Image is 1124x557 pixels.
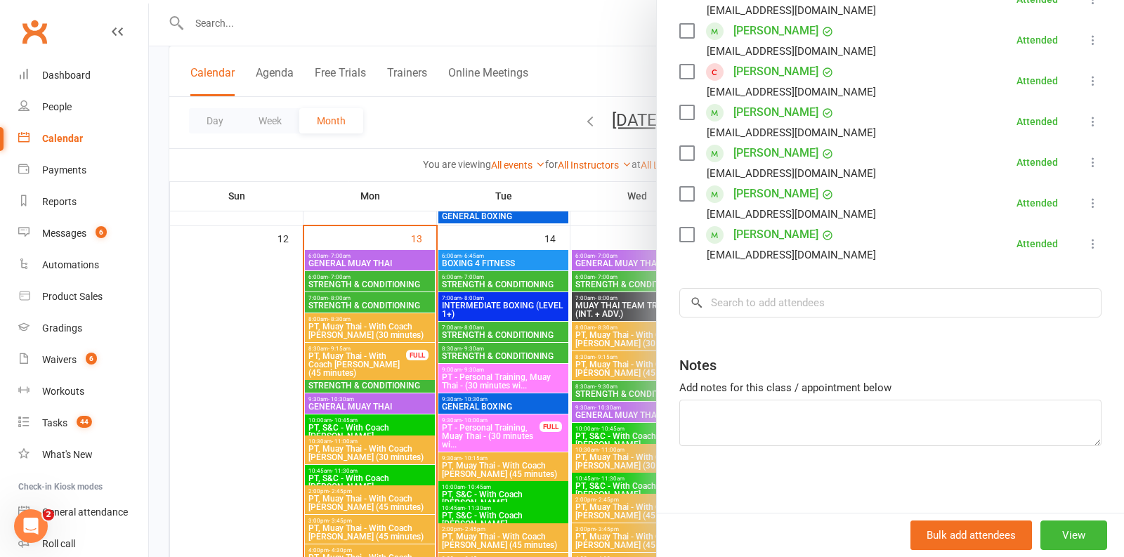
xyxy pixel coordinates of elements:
div: People [42,101,72,112]
a: [PERSON_NAME] [733,142,818,164]
div: Messages [42,228,86,239]
div: Attended [1017,239,1058,249]
div: Calendar [42,133,83,144]
a: [PERSON_NAME] [733,101,818,124]
a: Payments [18,155,148,186]
a: Gradings [18,313,148,344]
div: Gradings [42,322,82,334]
div: Attended [1017,35,1058,45]
div: Payments [42,164,86,176]
div: Tasks [42,417,67,428]
div: Reports [42,196,77,207]
a: [PERSON_NAME] [733,223,818,246]
div: [EMAIL_ADDRESS][DOMAIN_NAME] [707,164,876,183]
div: Waivers [42,354,77,365]
a: Dashboard [18,60,148,91]
span: 44 [77,416,92,428]
div: [EMAIL_ADDRESS][DOMAIN_NAME] [707,1,876,20]
a: General attendance kiosk mode [18,497,148,528]
a: [PERSON_NAME] [733,60,818,83]
a: [PERSON_NAME] [733,20,818,42]
button: Bulk add attendees [910,520,1032,550]
a: Tasks 44 [18,407,148,439]
a: Calendar [18,123,148,155]
a: People [18,91,148,123]
a: Product Sales [18,281,148,313]
a: Messages 6 [18,218,148,249]
div: Workouts [42,386,84,397]
div: [EMAIL_ADDRESS][DOMAIN_NAME] [707,42,876,60]
div: General attendance [42,506,128,518]
div: Attended [1017,157,1058,167]
input: Search to add attendees [679,288,1102,317]
div: Add notes for this class / appointment below [679,379,1102,396]
a: Automations [18,249,148,281]
div: Attended [1017,198,1058,208]
div: Roll call [42,538,75,549]
div: [EMAIL_ADDRESS][DOMAIN_NAME] [707,246,876,264]
a: [PERSON_NAME] [733,183,818,205]
div: What's New [42,449,93,460]
a: Waivers 6 [18,344,148,376]
a: What's New [18,439,148,471]
div: Attended [1017,76,1058,86]
a: Workouts [18,376,148,407]
div: Notes [679,355,717,375]
span: 6 [96,226,107,238]
span: 6 [86,353,97,365]
a: Clubworx [17,14,52,49]
div: [EMAIL_ADDRESS][DOMAIN_NAME] [707,124,876,142]
span: 2 [43,509,54,520]
div: Dashboard [42,70,91,81]
div: [EMAIL_ADDRESS][DOMAIN_NAME] [707,205,876,223]
a: Reports [18,186,148,218]
div: Automations [42,259,99,270]
div: [EMAIL_ADDRESS][DOMAIN_NAME] [707,83,876,101]
iframe: Intercom live chat [14,509,48,543]
button: View [1040,520,1107,550]
div: Product Sales [42,291,103,302]
div: Attended [1017,117,1058,126]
